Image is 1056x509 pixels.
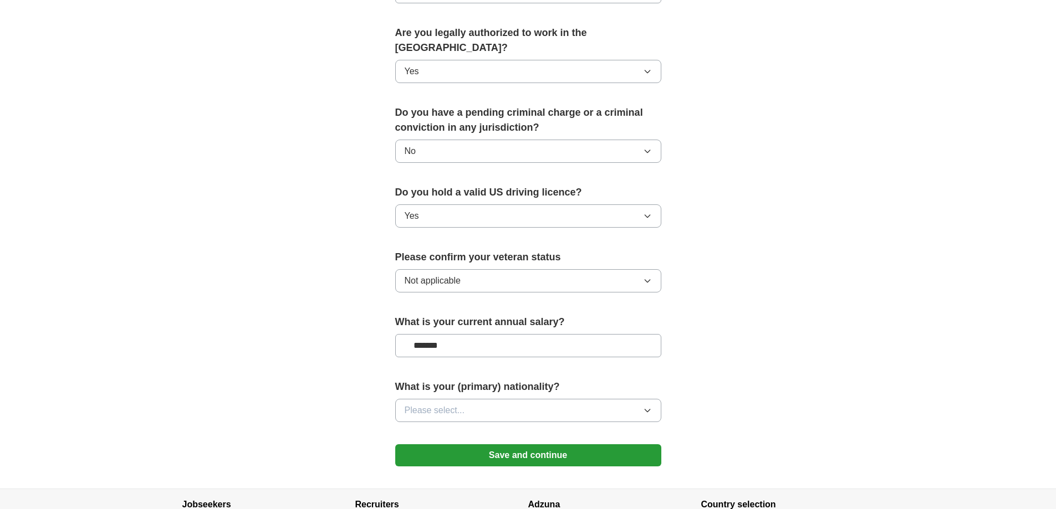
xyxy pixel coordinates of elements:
[395,315,661,330] label: What is your current annual salary?
[395,25,661,55] label: Are you legally authorized to work in the [GEOGRAPHIC_DATA]?
[405,145,416,158] span: No
[405,209,419,223] span: Yes
[405,274,461,287] span: Not applicable
[395,444,661,466] button: Save and continue
[395,204,661,228] button: Yes
[395,379,661,394] label: What is your (primary) nationality?
[395,105,661,135] label: Do you have a pending criminal charge or a criminal conviction in any jurisdiction?
[395,185,661,200] label: Do you hold a valid US driving licence?
[405,65,419,78] span: Yes
[405,404,465,417] span: Please select...
[395,140,661,163] button: No
[395,250,661,265] label: Please confirm your veteran status
[395,269,661,292] button: Not applicable
[395,60,661,83] button: Yes
[395,399,661,422] button: Please select...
